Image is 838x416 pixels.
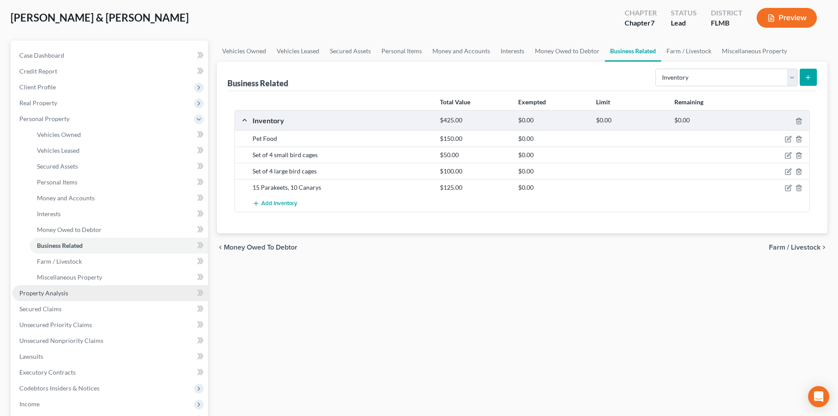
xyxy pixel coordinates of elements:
strong: Remaining [674,98,703,106]
span: Personal Property [19,115,70,122]
a: Personal Items [30,174,208,190]
strong: Exempted [518,98,546,106]
a: Secured Assets [325,40,376,62]
a: Farm / Livestock [661,40,717,62]
span: Secured Claims [19,305,62,313]
span: Vehicles Owned [37,131,81,138]
div: $0.00 [514,134,592,143]
a: Secured Assets [30,158,208,174]
div: Chapter [625,18,657,28]
span: Secured Assets [37,162,78,170]
div: Set of 4 small bird cages [248,151,435,159]
a: Property Analysis [12,285,208,301]
div: $0.00 [514,167,592,176]
a: Unsecured Priority Claims [12,317,208,333]
span: Executory Contracts [19,368,76,376]
i: chevron_left [217,244,224,251]
a: Secured Claims [12,301,208,317]
button: Preview [757,8,817,28]
a: Vehicles Leased [271,40,325,62]
div: Inventory [248,116,435,125]
a: Interests [30,206,208,222]
div: $50.00 [435,151,513,159]
span: Property Analysis [19,289,68,297]
a: Money Owed to Debtor [530,40,605,62]
div: $0.00 [592,116,670,125]
span: Codebtors Insiders & Notices [19,384,99,392]
a: Executory Contracts [12,364,208,380]
span: Money Owed to Debtor [37,226,102,233]
div: $425.00 [435,116,513,125]
a: Unsecured Nonpriority Claims [12,333,208,349]
a: Vehicles Owned [217,40,271,62]
a: Money Owed to Debtor [30,222,208,238]
span: Unsecured Priority Claims [19,321,92,328]
div: $0.00 [514,116,592,125]
div: Business Related [227,78,288,88]
a: Lawsuits [12,349,208,364]
a: Case Dashboard [12,48,208,63]
span: Farm / Livestock [769,244,820,251]
a: Money and Accounts [30,190,208,206]
strong: Total Value [440,98,470,106]
a: Miscellaneous Property [30,269,208,285]
div: FLMB [711,18,743,28]
span: Lawsuits [19,353,43,360]
span: Case Dashboard [19,52,64,59]
div: $0.00 [514,151,592,159]
span: Unsecured Nonpriority Claims [19,337,103,344]
span: Money and Accounts [37,194,95,202]
span: Vehicles Leased [37,147,80,154]
span: Money Owed to Debtor [224,244,297,251]
span: Business Related [37,242,83,249]
a: Vehicles Owned [30,127,208,143]
div: Open Intercom Messenger [808,386,829,407]
div: $0.00 [514,183,592,192]
span: [PERSON_NAME] & [PERSON_NAME] [11,11,189,24]
span: Interests [37,210,61,217]
span: Credit Report [19,67,57,75]
span: Farm / Livestock [37,258,82,265]
a: Money and Accounts [427,40,495,62]
span: Client Profile [19,83,56,91]
div: Status [671,8,697,18]
button: Farm / Livestock chevron_right [769,244,827,251]
span: Miscellaneous Property [37,273,102,281]
div: Pet Food [248,134,435,143]
button: Add Inventory [252,195,297,212]
span: Real Property [19,99,57,107]
a: Miscellaneous Property [717,40,792,62]
span: Add Inventory [261,200,297,207]
a: Credit Report [12,63,208,79]
div: Set of 4 large bird cages [248,167,435,176]
span: Personal Items [37,178,77,186]
a: Vehicles Leased [30,143,208,158]
a: Personal Items [376,40,427,62]
button: chevron_left Money Owed to Debtor [217,244,297,251]
a: Business Related [30,238,208,254]
div: $0.00 [670,116,748,125]
div: Lead [671,18,697,28]
div: 15 Parakeets, 10 Canarys [248,183,435,192]
a: Business Related [605,40,661,62]
div: District [711,8,743,18]
span: Income [19,400,40,408]
strong: Limit [596,98,610,106]
div: $100.00 [435,167,513,176]
div: $150.00 [435,134,513,143]
span: 7 [651,18,655,27]
div: $125.00 [435,183,513,192]
a: Farm / Livestock [30,254,208,269]
i: chevron_right [820,244,827,251]
div: Chapter [625,8,657,18]
a: Interests [495,40,530,62]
